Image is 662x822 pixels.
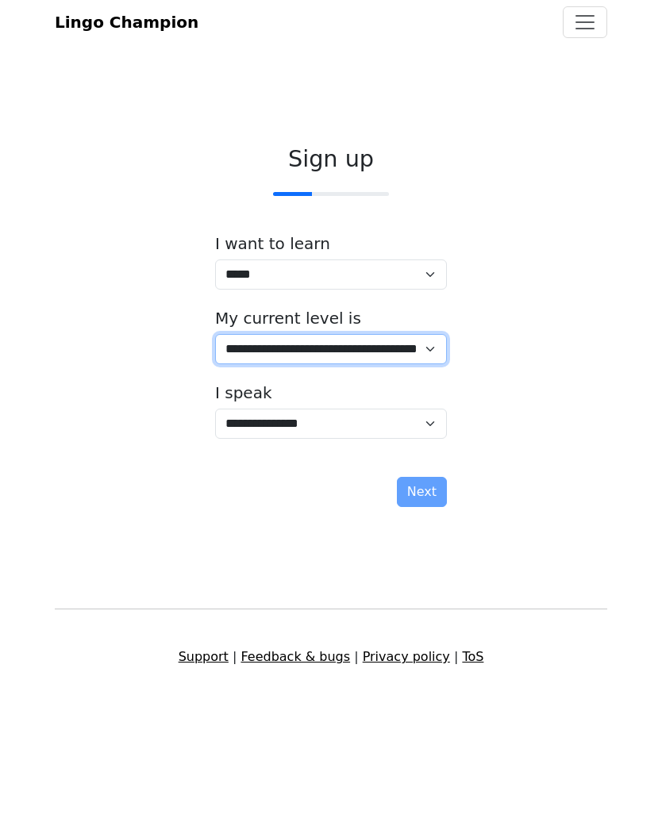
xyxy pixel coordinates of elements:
[179,649,229,664] a: Support
[45,647,617,666] div: | | |
[563,6,607,38] button: Toggle navigation
[462,649,483,664] a: ToS
[215,309,361,328] label: My current level is
[215,383,272,402] label: I speak
[363,649,450,664] a: Privacy policy
[55,6,198,38] a: Lingo Champion
[241,649,350,664] a: Feedback & bugs
[215,234,330,253] label: I want to learn
[215,145,447,172] h2: Sign up
[55,13,198,32] span: Lingo Champion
